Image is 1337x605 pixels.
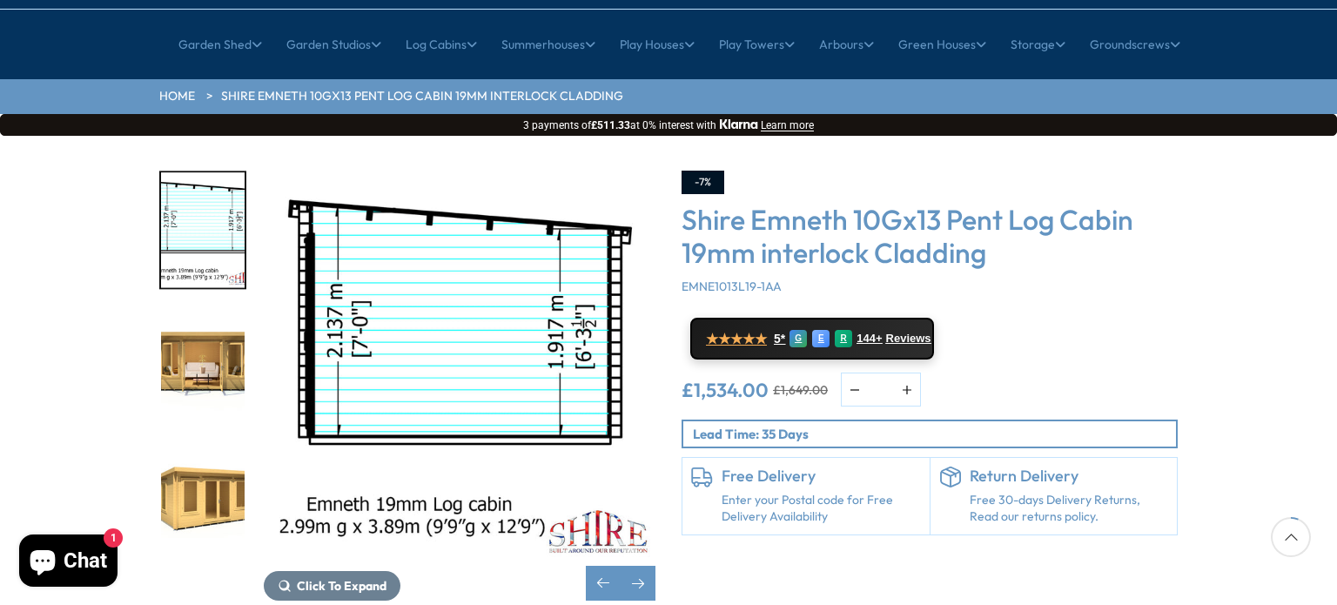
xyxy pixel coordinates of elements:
a: Groundscrews [1090,23,1180,66]
a: Green Houses [898,23,986,66]
div: R [835,330,852,347]
a: Log Cabins [406,23,477,66]
a: Shire Emneth 10Gx13 Pent Log Cabin 19mm interlock Cladding [221,88,623,105]
button: Click To Expand [264,571,400,601]
del: £1,649.00 [773,384,828,396]
div: G [789,330,807,347]
span: Click To Expand [297,578,386,594]
a: Summerhouses [501,23,595,66]
a: Enter your Postal code for Free Delivery Availability [722,492,921,526]
img: 2990gx389010gx13Emneth19mm000lifrstyle_2e6d864b-9a06-44d3-828d-88ee0b5c1cfe_200x200.jpg [161,309,245,425]
a: Storage [1011,23,1065,66]
span: EMNE1013L19-1AA [682,279,782,294]
div: -7% [682,171,724,194]
h6: Free Delivery [722,467,921,486]
span: Reviews [886,332,931,346]
a: Play Towers [719,23,795,66]
a: Play Houses [620,23,695,66]
div: 6 / 15 [159,307,246,427]
a: Garden Studios [286,23,381,66]
div: 5 / 15 [264,171,655,601]
a: Garden Shed [178,23,262,66]
span: 144+ [857,332,882,346]
div: 5 / 15 [159,171,246,290]
h3: Shire Emneth 10Gx13 Pent Log Cabin 19mm interlock Cladding [682,203,1178,270]
a: ★★★★★ 5* G E R 144+ Reviews [690,318,934,360]
div: Previous slide [586,566,621,601]
h6: Return Delivery [970,467,1169,486]
ins: £1,534.00 [682,380,769,400]
img: 2990gx389010gx13Emneth19mmintht_d592e2a9-c0c3-4284-88aa-e869372f72cf_200x200.jpg [161,172,245,288]
div: E [812,330,830,347]
img: 2990gx389010gx13Emneth19mm030_ffab34e6-eb24-404f-b430-de952c0bd05f_200x200.jpg [161,445,245,561]
span: ★★★★★ [706,331,767,347]
p: Lead Time: 35 Days [693,425,1176,443]
inbox-online-store-chat: Shopify online store chat [14,534,123,591]
img: Shire Emneth 10Gx13 Pent Log Cabin 19mm interlock Cladding - Best Shed [264,171,655,562]
a: Arbours [819,23,874,66]
div: 7 / 15 [159,443,246,562]
p: Free 30-days Delivery Returns, Read our returns policy. [970,492,1169,526]
div: Next slide [621,566,655,601]
a: HOME [159,88,195,105]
